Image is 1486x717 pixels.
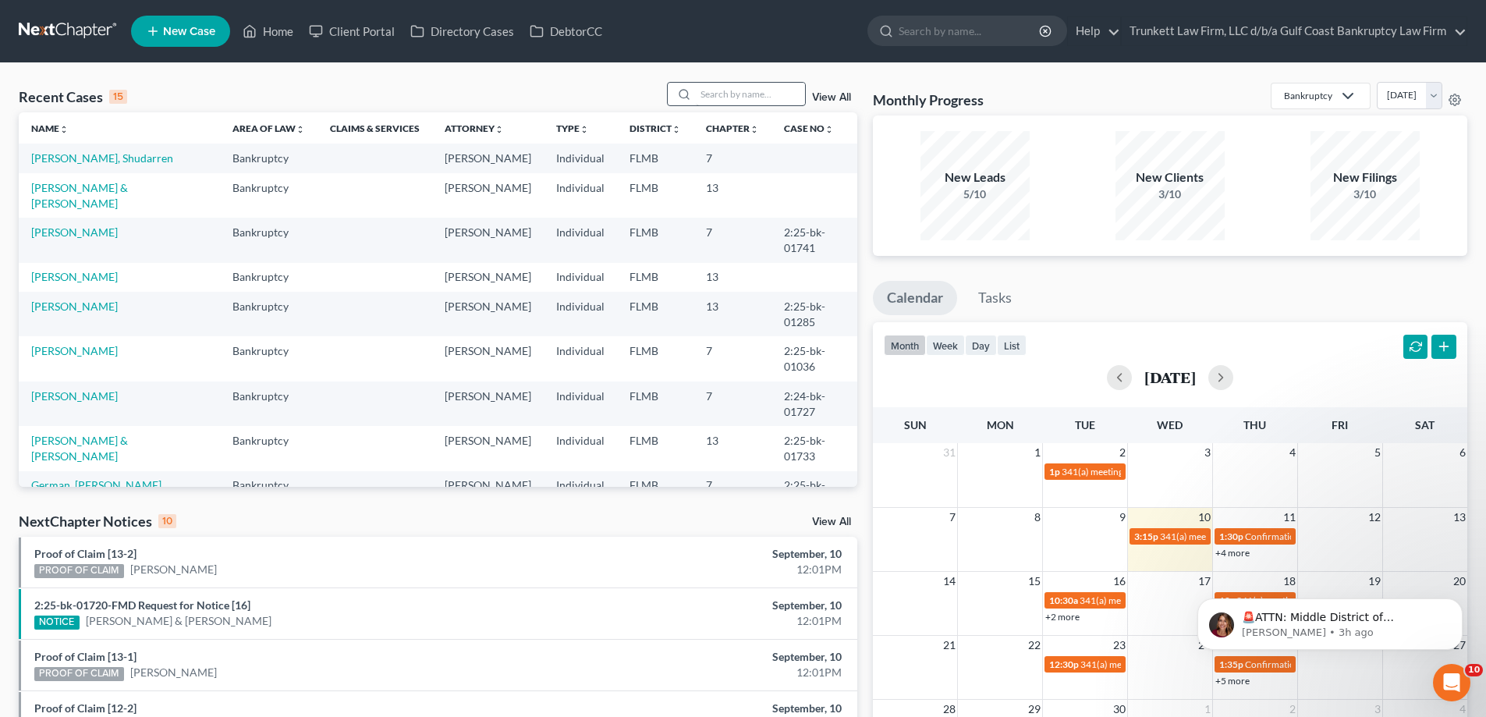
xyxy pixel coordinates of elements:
[31,151,173,165] a: [PERSON_NAME], Shudarren
[1174,566,1486,675] iframe: Intercom notifications message
[899,16,1041,45] input: Search by name...
[1458,443,1467,462] span: 6
[693,263,771,292] td: 13
[583,649,842,665] div: September, 10
[964,281,1026,315] a: Tasks
[750,125,759,134] i: unfold_more
[432,426,544,470] td: [PERSON_NAME]
[31,270,118,283] a: [PERSON_NAME]
[432,292,544,336] td: [PERSON_NAME]
[34,701,137,715] a: Proof of Claim [12-2]
[693,336,771,381] td: 7
[942,443,957,462] span: 31
[812,516,851,527] a: View All
[926,335,965,356] button: week
[31,478,161,492] a: German, [PERSON_NAME]
[232,122,305,134] a: Area of Lawunfold_more
[1415,418,1435,431] span: Sat
[873,281,957,315] a: Calendar
[1033,443,1042,462] span: 1
[235,17,301,45] a: Home
[1284,89,1332,102] div: Bankruptcy
[432,336,544,381] td: [PERSON_NAME]
[884,335,926,356] button: month
[109,90,127,104] div: 15
[693,173,771,218] td: 13
[31,225,118,239] a: [PERSON_NAME]
[693,426,771,470] td: 13
[1080,595,1230,606] span: 341(a) meeting for [PERSON_NAME]
[522,17,610,45] a: DebtorCC
[1219,531,1243,542] span: 1:30p
[544,173,617,218] td: Individual
[583,701,842,716] div: September, 10
[544,471,617,516] td: Individual
[544,144,617,172] td: Individual
[495,125,504,134] i: unfold_more
[942,636,957,655] span: 21
[1197,508,1212,527] span: 10
[130,665,217,680] a: [PERSON_NAME]
[1027,572,1042,591] span: 15
[693,292,771,336] td: 13
[432,173,544,218] td: [PERSON_NAME]
[556,122,589,134] a: Typeunfold_more
[220,263,317,292] td: Bankruptcy
[220,471,317,516] td: Bankruptcy
[693,144,771,172] td: 7
[1160,531,1310,542] span: 341(a) meeting for [PERSON_NAME]
[617,263,693,292] td: FLMB
[317,112,432,144] th: Claims & Services
[220,382,317,426] td: Bankruptcy
[1027,636,1042,655] span: 22
[771,292,857,336] td: 2:25-bk-01285
[432,144,544,172] td: [PERSON_NAME]
[693,471,771,516] td: 7
[1282,508,1297,527] span: 11
[220,426,317,470] td: Bankruptcy
[1215,675,1250,687] a: +5 more
[997,335,1027,356] button: list
[1112,636,1127,655] span: 23
[31,389,118,403] a: [PERSON_NAME]
[220,336,317,381] td: Bankruptcy
[904,418,927,431] span: Sun
[948,508,957,527] span: 7
[445,122,504,134] a: Attorneyunfold_more
[583,665,842,680] div: 12:01PM
[1310,186,1420,202] div: 3/10
[672,125,681,134] i: unfold_more
[920,186,1030,202] div: 5/10
[1062,466,1295,477] span: 341(a) meeting for [PERSON_NAME] & [PERSON_NAME]
[771,218,857,262] td: 2:25-bk-01741
[987,418,1014,431] span: Mon
[31,300,118,313] a: [PERSON_NAME]
[1433,664,1470,701] iframe: Intercom live chat
[432,218,544,262] td: [PERSON_NAME]
[544,292,617,336] td: Individual
[1134,531,1158,542] span: 3:15p
[220,144,317,172] td: Bankruptcy
[812,92,851,103] a: View All
[617,336,693,381] td: FLMB
[1452,508,1467,527] span: 13
[544,426,617,470] td: Individual
[163,26,215,37] span: New Case
[158,514,176,528] div: 10
[706,122,759,134] a: Chapterunfold_more
[220,218,317,262] td: Bankruptcy
[1080,658,1231,670] span: 341(a) meeting for [PERSON_NAME]
[1144,369,1196,385] h2: [DATE]
[920,169,1030,186] div: New Leads
[873,91,984,109] h3: Monthly Progress
[1310,169,1420,186] div: New Filings
[771,382,857,426] td: 2:24-bk-01727
[617,382,693,426] td: FLMB
[771,336,857,381] td: 2:25-bk-01036
[583,613,842,629] div: 12:01PM
[34,616,80,630] div: NOTICE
